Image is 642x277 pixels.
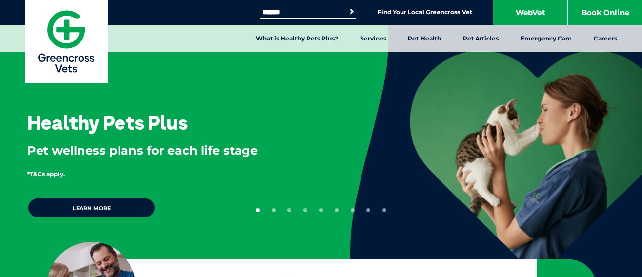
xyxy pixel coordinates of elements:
span: *T&Cs apply. [27,170,65,178]
p: Pet wellness plans for each life stage [27,142,318,159]
a: Emergency Care [510,25,583,52]
button: 4 of 9 [303,208,307,212]
button: 2 of 9 [272,208,276,212]
a: What is Healthy Pets Plus? [245,25,349,52]
a: Services [349,25,397,52]
h3: Healthy Pets Plus [27,113,188,132]
a: Pet Health [397,25,452,52]
button: 8 of 9 [366,208,370,212]
button: 5 of 9 [319,208,323,212]
button: Search [347,7,357,17]
a: Careers [583,25,628,52]
button: 9 of 9 [382,208,386,212]
button: 7 of 9 [351,208,355,212]
a: Learn more [27,198,156,218]
button: 1 of 9 [256,208,260,212]
button: 6 of 9 [335,208,339,212]
a: Pet Articles [452,25,510,52]
a: Find Your Local Greencross Vet [377,8,472,16]
button: 3 of 9 [287,208,291,212]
